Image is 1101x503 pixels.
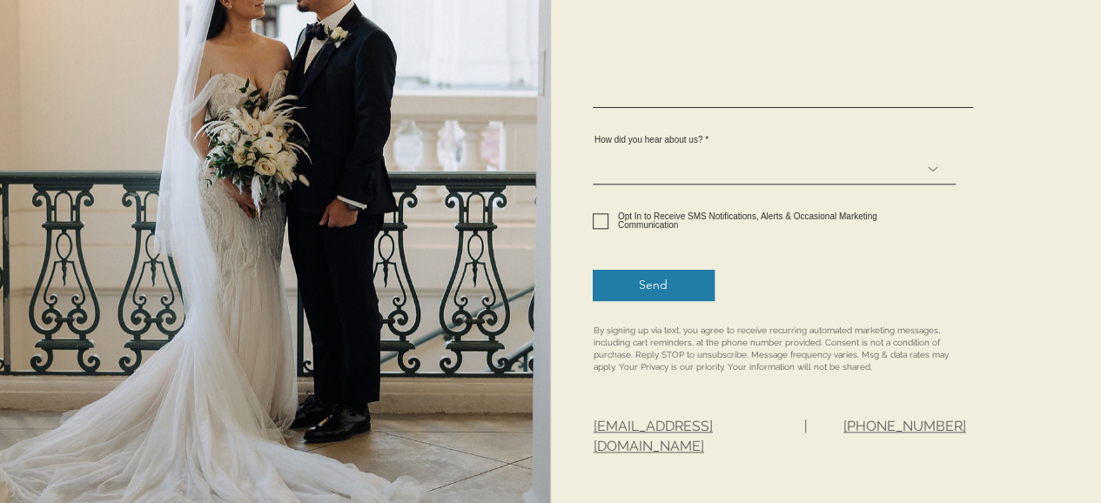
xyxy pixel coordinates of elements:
[843,418,966,434] a: [PHONE_NUMBER]
[618,211,877,230] span: Opt In to Receive SMS Notifications, Alerts & Occasional Marketing Communication
[594,325,949,372] span: By signing up via text, you agree to receive recurring automated marketing messages, including ca...
[593,270,715,301] button: Send
[593,136,956,144] label: How did you hear about us?
[594,418,713,453] a: [EMAIL_ADDRESS][DOMAIN_NAME]
[639,277,668,294] span: Send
